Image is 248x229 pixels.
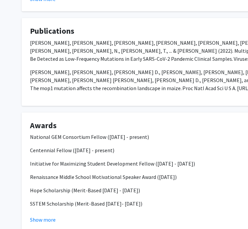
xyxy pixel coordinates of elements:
[30,216,56,224] button: Show more
[5,199,28,224] iframe: Chat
